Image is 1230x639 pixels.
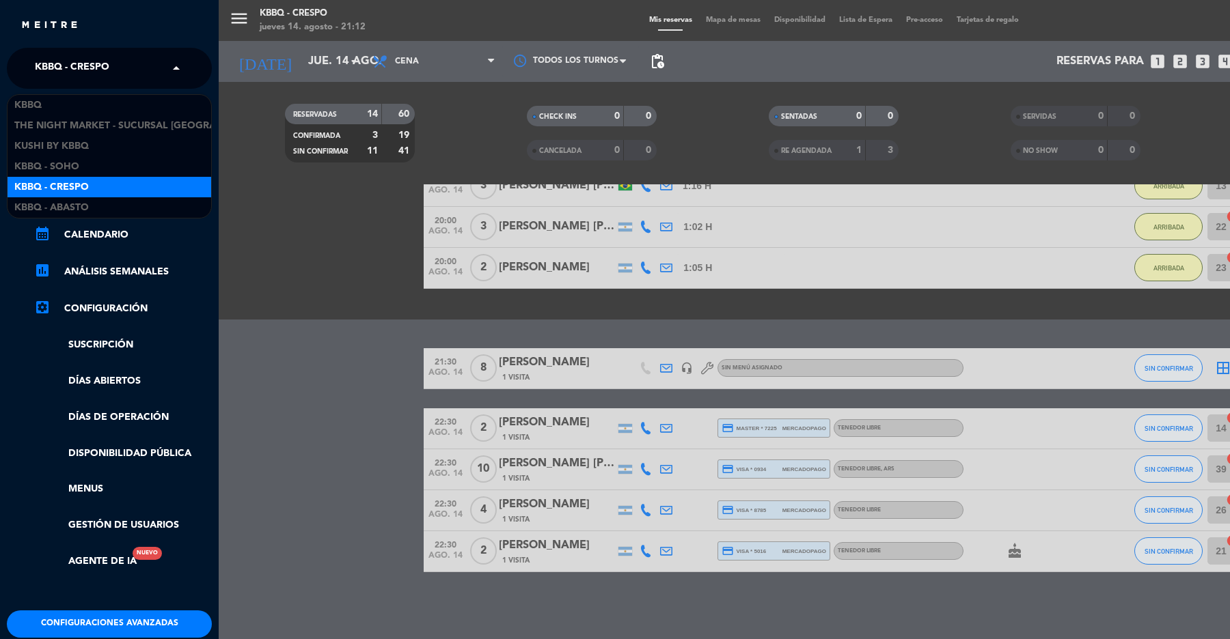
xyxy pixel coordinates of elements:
a: Disponibilidad pública [34,446,212,461]
a: Gestión de usuarios [34,517,212,533]
a: Días abiertos [34,373,212,389]
i: settings_applications [34,299,51,315]
i: assessment [34,262,51,279]
img: MEITRE [20,20,79,31]
span: Kbbq - Crespo [35,54,109,83]
span: Kbbq - Soho [14,159,79,175]
a: Configuración [34,300,212,317]
a: Suscripción [34,337,212,353]
span: pending_actions [649,53,666,70]
a: calendar_monthCalendario [34,227,212,243]
a: Días de Operación [34,410,212,425]
a: Agente de IANuevo [34,554,137,569]
span: Kbbq - Crespo [14,180,89,195]
i: calendar_month [34,225,51,242]
button: Configuraciones avanzadas [7,610,212,638]
div: Nuevo [133,547,162,560]
a: Menus [34,481,212,497]
span: KBBQ [14,98,42,113]
span: The Night Market - Sucursal [GEOGRAPHIC_DATA] [14,118,272,134]
span: KBBQ - Abasto [14,200,89,216]
a: assessmentANÁLISIS SEMANALES [34,264,212,280]
span: Kushi by KBBQ [14,139,89,154]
